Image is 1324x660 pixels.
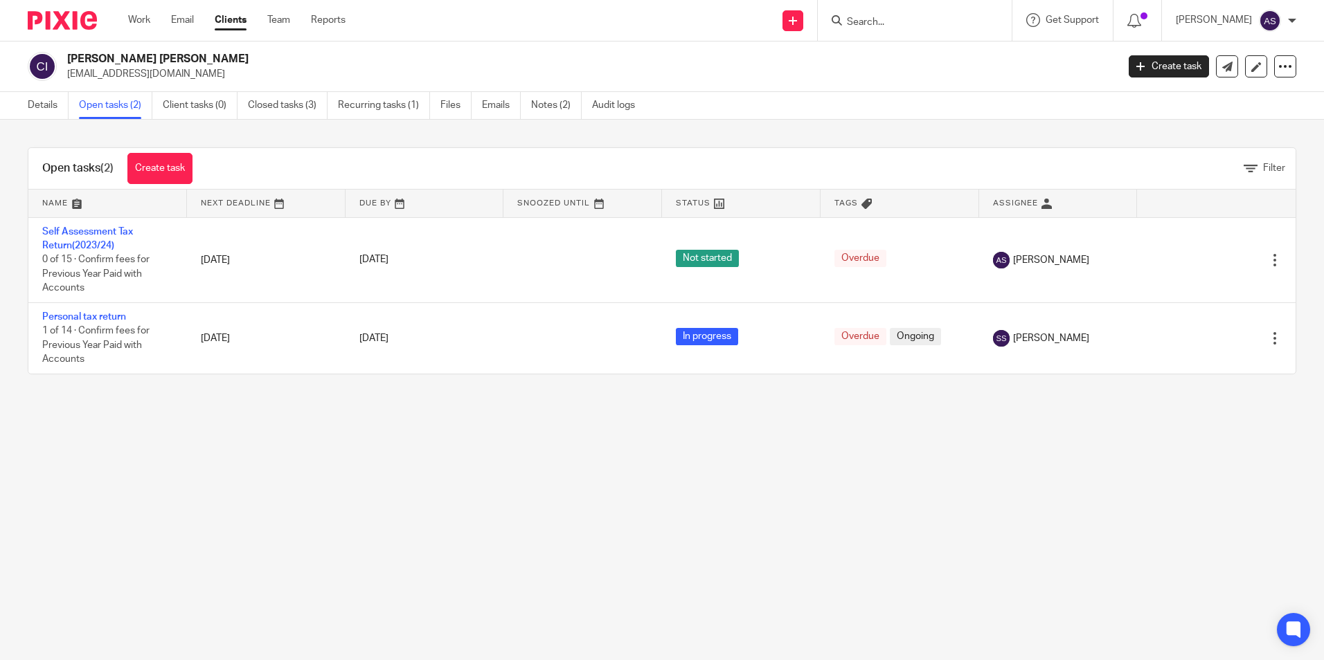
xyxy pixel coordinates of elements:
[834,250,886,267] span: Overdue
[28,92,69,119] a: Details
[1129,55,1209,77] a: Create task
[42,312,126,322] a: Personal tax return
[592,92,645,119] a: Audit logs
[440,92,472,119] a: Files
[79,92,152,119] a: Open tasks (2)
[1259,10,1281,32] img: svg%3E
[267,13,290,27] a: Team
[676,328,738,345] span: In progress
[834,199,858,207] span: Tags
[1046,15,1099,25] span: Get Support
[834,328,886,345] span: Overdue
[28,11,97,30] img: Pixie
[846,17,970,29] input: Search
[171,13,194,27] a: Email
[248,92,328,119] a: Closed tasks (3)
[28,52,57,81] img: svg%3E
[187,302,346,374] td: [DATE]
[676,250,739,267] span: Not started
[1176,13,1252,27] p: [PERSON_NAME]
[517,199,590,207] span: Snoozed Until
[993,330,1010,347] img: svg%3E
[482,92,521,119] a: Emails
[993,252,1010,268] img: svg%3E
[42,161,114,176] h1: Open tasks
[67,67,1108,81] p: [EMAIL_ADDRESS][DOMAIN_NAME]
[890,328,941,345] span: Ongoing
[42,255,150,293] span: 0 of 15 · Confirm fees for Previous Year Paid with Accounts
[531,92,582,119] a: Notes (2)
[359,333,388,343] span: [DATE]
[163,92,238,119] a: Client tasks (0)
[215,13,247,27] a: Clients
[311,13,346,27] a: Reports
[1013,253,1089,267] span: [PERSON_NAME]
[676,199,710,207] span: Status
[100,163,114,174] span: (2)
[42,227,133,250] a: Self Assessment Tax Return(2023/24)
[67,52,900,66] h2: [PERSON_NAME] [PERSON_NAME]
[1263,163,1285,173] span: Filter
[338,92,430,119] a: Recurring tasks (1)
[359,255,388,265] span: [DATE]
[128,13,150,27] a: Work
[42,326,150,364] span: 1 of 14 · Confirm fees for Previous Year Paid with Accounts
[1013,331,1089,345] span: [PERSON_NAME]
[127,153,193,184] a: Create task
[187,217,346,302] td: [DATE]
